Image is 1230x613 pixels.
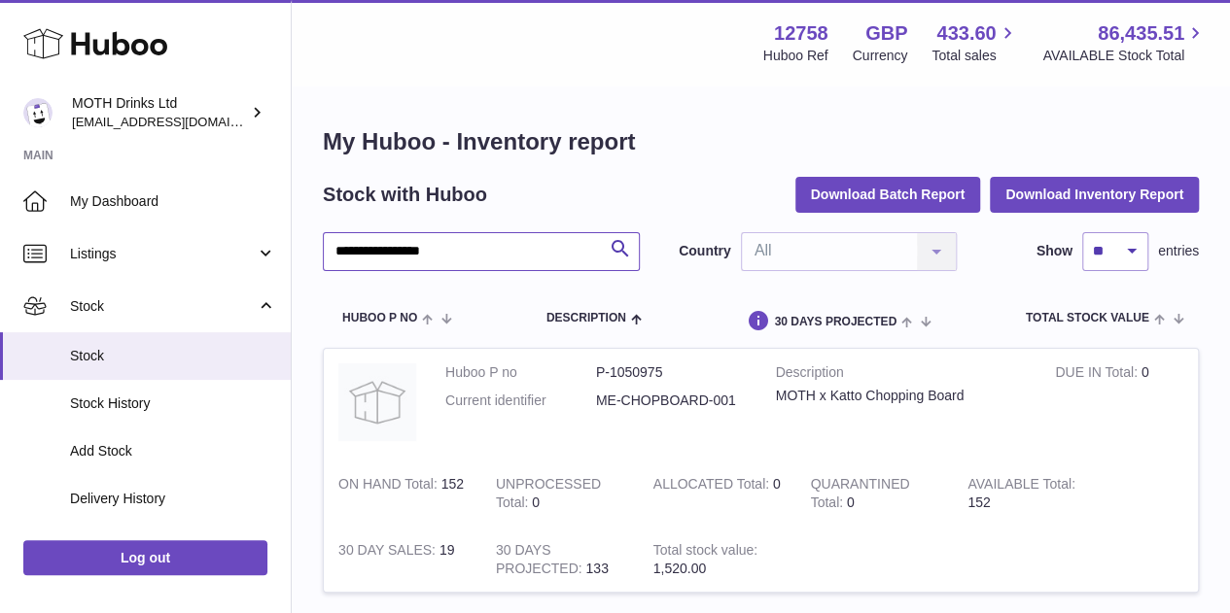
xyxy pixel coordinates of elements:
strong: Description [776,363,1027,387]
span: My Dashboard [70,192,276,211]
img: product image [338,363,416,441]
strong: GBP [865,20,907,47]
span: Total sales [931,47,1018,65]
span: Stock [70,347,276,365]
span: [EMAIL_ADDRESS][DOMAIN_NAME] [72,114,286,129]
button: Download Inventory Report [990,177,1199,212]
a: Log out [23,540,267,575]
div: Huboo Ref [763,47,828,65]
strong: 12758 [774,20,828,47]
strong: UNPROCESSED Total [496,476,601,515]
dt: Huboo P no [445,363,596,382]
strong: 30 DAYS PROJECTED [496,542,586,581]
label: Country [679,242,731,260]
td: 0 [1040,349,1198,460]
span: 433.60 [936,20,996,47]
span: 30 DAYS PROJECTED [774,316,896,328]
strong: Total stock value [653,542,757,562]
img: orders@mothdrinks.com [23,98,53,127]
div: MOTH Drinks Ltd [72,94,247,131]
h2: Stock with Huboo [323,182,487,208]
button: Download Batch Report [795,177,981,212]
span: Total stock value [1026,312,1149,324]
span: Delivery History [70,490,276,508]
label: Show [1037,242,1072,260]
td: 133 [481,527,639,593]
td: 152 [324,460,481,527]
td: 152 [953,460,1110,527]
dd: ME-CHOPBOARD-001 [596,392,747,410]
td: 0 [481,460,639,527]
div: MOTH x Katto Chopping Board [776,387,1027,405]
span: AVAILABLE Stock Total [1042,47,1207,65]
span: 86,435.51 [1098,20,1184,47]
a: 86,435.51 AVAILABLE Stock Total [1042,20,1207,65]
span: Stock History [70,394,276,413]
a: 433.60 Total sales [931,20,1018,65]
strong: DUE IN Total [1055,364,1141,385]
strong: ON HAND Total [338,476,441,496]
span: Huboo P no [342,312,417,324]
td: 0 [639,460,796,527]
strong: AVAILABLE Total [967,476,1075,496]
span: 1,520.00 [653,561,707,576]
dd: P-1050975 [596,363,747,382]
h1: My Huboo - Inventory report [323,126,1199,157]
strong: QUARANTINED Total [810,476,909,515]
span: Description [546,312,626,324]
strong: 30 DAY SALES [338,542,439,562]
span: Stock [70,297,256,316]
span: entries [1158,242,1199,260]
td: 19 [324,527,481,593]
strong: ALLOCATED Total [653,476,773,496]
dt: Current identifier [445,392,596,410]
span: Add Stock [70,442,276,460]
div: Currency [853,47,908,65]
span: Listings [70,245,256,263]
span: 0 [847,494,855,510]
